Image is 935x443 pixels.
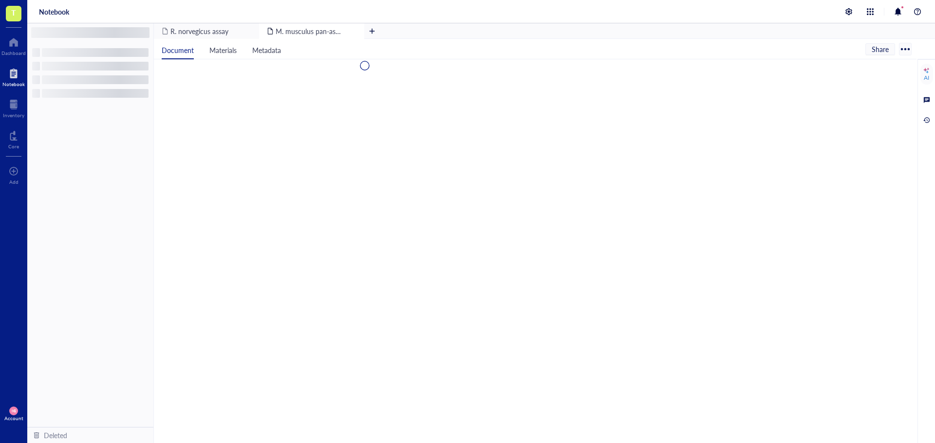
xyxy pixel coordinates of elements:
[3,112,24,118] div: Inventory
[1,35,26,56] a: Dashboard
[39,7,69,16] a: Notebook
[924,74,929,82] div: AI
[1,50,26,56] div: Dashboard
[252,45,281,55] span: Metadata
[872,45,889,53] span: Share
[8,128,19,149] a: Core
[162,45,194,55] span: Document
[11,409,16,413] span: MB
[2,81,25,87] div: Notebook
[8,143,19,149] div: Core
[865,43,895,55] button: Share
[2,66,25,87] a: Notebook
[209,45,237,55] span: Materials
[9,179,19,185] div: Add
[4,415,23,421] div: Account
[3,97,24,118] a: Inventory
[11,6,16,18] span: T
